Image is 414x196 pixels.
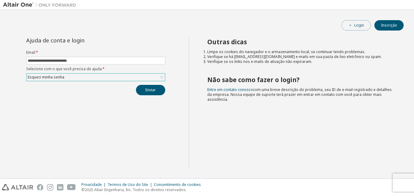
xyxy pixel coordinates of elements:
[136,85,165,95] button: Enviar
[26,38,137,43] div: Ajuda de conta e login
[85,187,187,192] font: 2025 Altair Engenharia, Inc. Todos os direitos reservados.
[47,184,53,191] img: instagram.svg
[81,187,205,192] p: ©
[207,59,393,64] li: Verifique se os links nos e-mails de ativação não expiraram.
[37,184,43,191] img: facebook.svg
[341,20,371,31] button: Login
[27,74,65,81] div: Esqueci minha senha
[207,49,393,54] li: Limpe os cookies do navegador e o armazenamento local, se continuar tendo problemas.
[154,182,205,187] div: Consentimento de cookies
[57,184,63,191] img: linkedin.svg
[67,184,76,191] img: youtube.svg
[27,74,165,81] div: Esqueci minha senha
[207,54,393,59] li: Verifique se há [EMAIL_ADDRESS][DOMAIN_NAME] e-mails em sua pasta de lixo eletrônico ou spam.
[207,87,392,102] span: com uma breve descrição do problema, seu ID de e-mail registrado e detalhes da empresa. Nossa equ...
[207,76,393,84] h2: Não sabe como fazer o login?
[26,50,35,55] font: Email
[207,87,253,92] a: Entre em contato conosco
[3,2,79,8] img: Altair Um
[207,38,393,46] h2: Outras dicas
[108,182,154,187] div: Termos de Uso do Site
[354,23,364,28] font: Login
[81,182,108,187] div: Privacidade
[2,184,33,191] img: altair_logo.svg
[26,66,102,71] font: Selecione com o que você precisa de ajuda
[374,20,404,31] button: Inscrição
